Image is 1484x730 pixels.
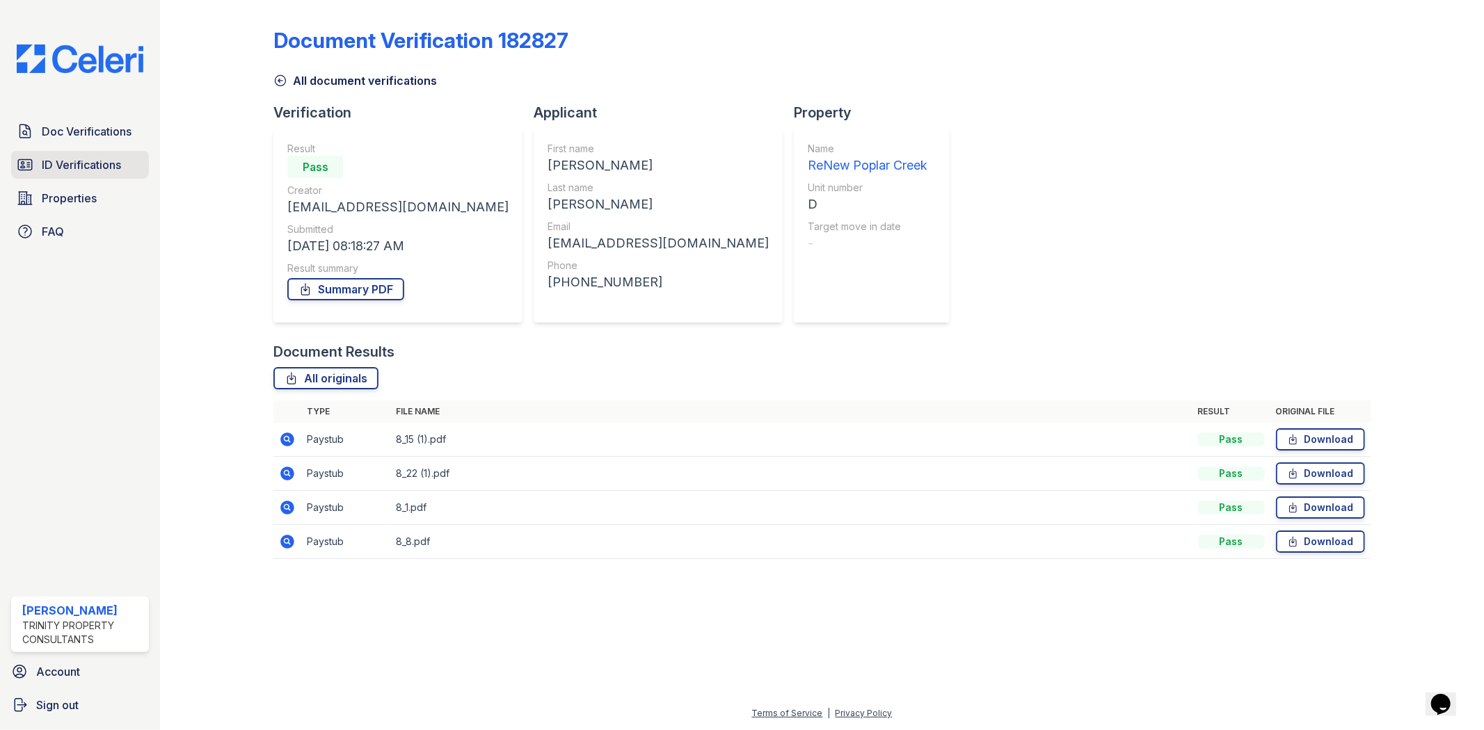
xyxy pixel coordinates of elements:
th: Result [1192,400,1270,423]
a: Doc Verifications [11,117,149,145]
div: ReNew Poplar Creek [808,156,927,175]
span: Account [36,663,80,680]
td: 8_8.pdf [390,525,1192,559]
a: Download [1276,428,1365,451]
div: [EMAIL_ADDRESS][DOMAIN_NAME] [548,234,769,253]
div: [PHONE_NUMBER] [548,273,769,292]
div: Trinity Property Consultants [22,619,143,647]
div: Last name [548,181,769,195]
div: Result summary [287,261,509,275]
div: Unit number [808,181,927,195]
a: ID Verifications [11,151,149,179]
a: Name ReNew Poplar Creek [808,142,927,175]
a: Download [1276,496,1365,519]
td: 8_22 (1).pdf [390,457,1192,491]
a: Download [1276,462,1365,485]
td: Paystub [301,423,390,457]
span: ID Verifications [42,156,121,173]
a: Account [6,658,154,686]
td: 8_15 (1).pdf [390,423,1192,457]
img: CE_Logo_Blue-a8612792a0a2168367f1c8372b55b34899dd931a85d93a1a3d3e32e68fde9ad4.png [6,44,154,73]
div: Email [548,220,769,234]
a: All originals [273,367,378,389]
div: Document Results [273,342,394,362]
div: First name [548,142,769,156]
div: D [808,195,927,214]
iframe: chat widget [1426,674,1470,716]
div: [PERSON_NAME] [548,195,769,214]
div: Creator [287,184,509,197]
a: Properties [11,184,149,212]
div: [PERSON_NAME] [22,602,143,619]
th: Type [301,400,390,423]
a: Summary PDF [287,278,404,300]
div: Pass [1198,535,1265,549]
a: All document verifications [273,72,437,89]
div: Name [808,142,927,156]
td: Paystub [301,491,390,525]
div: Applicant [534,103,794,122]
span: Properties [42,190,97,206]
div: [DATE] 08:18:27 AM [287,236,509,256]
div: [PERSON_NAME] [548,156,769,175]
span: Doc Verifications [42,123,131,140]
div: Document Verification 182827 [273,28,568,53]
td: 8_1.pdf [390,491,1192,525]
a: Sign out [6,691,154,719]
div: Verification [273,103,534,122]
div: Pass [287,156,343,178]
div: Result [287,142,509,156]
div: Submitted [287,222,509,236]
a: Terms of Service [752,708,823,718]
div: Property [794,103,961,122]
div: Pass [1198,432,1265,446]
td: Paystub [301,457,390,491]
span: FAQ [42,223,64,240]
div: [EMAIL_ADDRESS][DOMAIN_NAME] [287,197,509,217]
a: Download [1276,530,1365,553]
div: Pass [1198,467,1265,480]
span: Sign out [36,697,79,713]
div: Phone [548,259,769,273]
div: - [808,234,927,253]
a: Privacy Policy [836,708,893,718]
td: Paystub [301,525,390,559]
div: | [828,708,831,718]
div: Target move in date [808,220,927,234]
th: Original file [1270,400,1371,423]
th: File name [390,400,1192,423]
div: Pass [1198,501,1265,514]
a: FAQ [11,218,149,245]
